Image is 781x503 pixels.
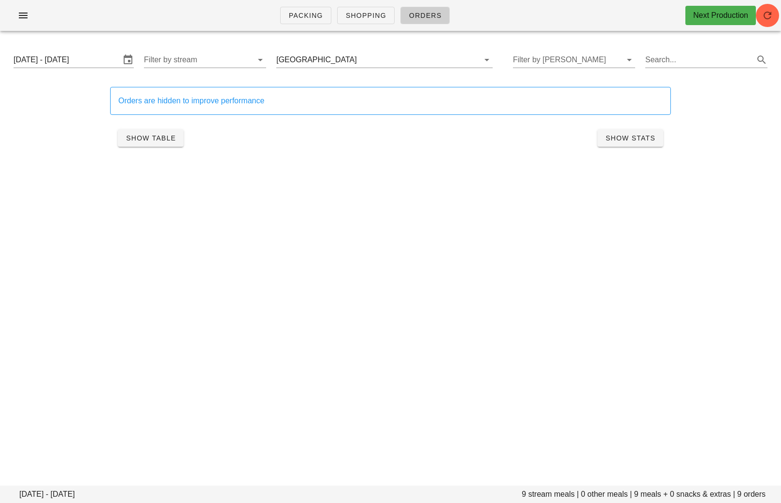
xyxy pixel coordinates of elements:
div: [GEOGRAPHIC_DATA] [276,52,493,68]
span: Orders [409,12,442,19]
div: [GEOGRAPHIC_DATA] [276,56,357,64]
a: Orders [400,7,450,24]
div: Next Production [693,10,748,21]
div: Filter by stream [144,52,266,68]
a: Packing [280,7,331,24]
button: Show Stats [597,129,663,147]
span: Show Table [126,134,176,142]
span: Shopping [345,12,386,19]
button: Show Table [118,129,184,147]
span: Packing [288,12,323,19]
span: Show Stats [605,134,655,142]
div: Orders are hidden to improve performance [118,95,663,107]
div: Filter by [PERSON_NAME] [513,52,635,68]
a: Shopping [337,7,395,24]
